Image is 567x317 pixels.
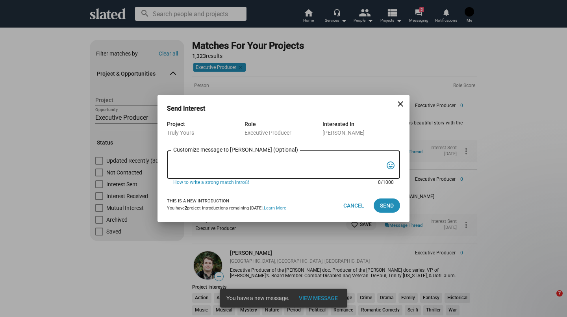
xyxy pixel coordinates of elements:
a: Learn More [264,206,286,211]
span: Cancel [343,198,364,213]
div: Truly Yours [167,129,245,137]
span: View Message [299,291,338,305]
a: How to write a strong match intro [173,179,367,186]
button: View Message [293,291,344,305]
div: Role [245,119,322,129]
div: [PERSON_NAME] [322,129,400,137]
button: Cancel [337,198,371,213]
b: 2 [185,206,187,211]
h3: Send Interest [167,104,216,113]
mat-icon: open_in_new [245,180,250,186]
mat-icon: tag_faces [386,159,395,172]
div: Executive Producer [245,129,322,137]
mat-hint: 0/1000 [378,180,394,186]
div: You have project introductions remaining [DATE]. [167,206,286,211]
button: Send [374,198,400,213]
strong: This is a new introduction [167,198,229,204]
mat-icon: close [396,99,405,109]
span: You have a new message. [226,294,289,302]
div: Project [167,119,245,129]
div: Interested In [322,119,400,129]
span: Send [380,198,394,213]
